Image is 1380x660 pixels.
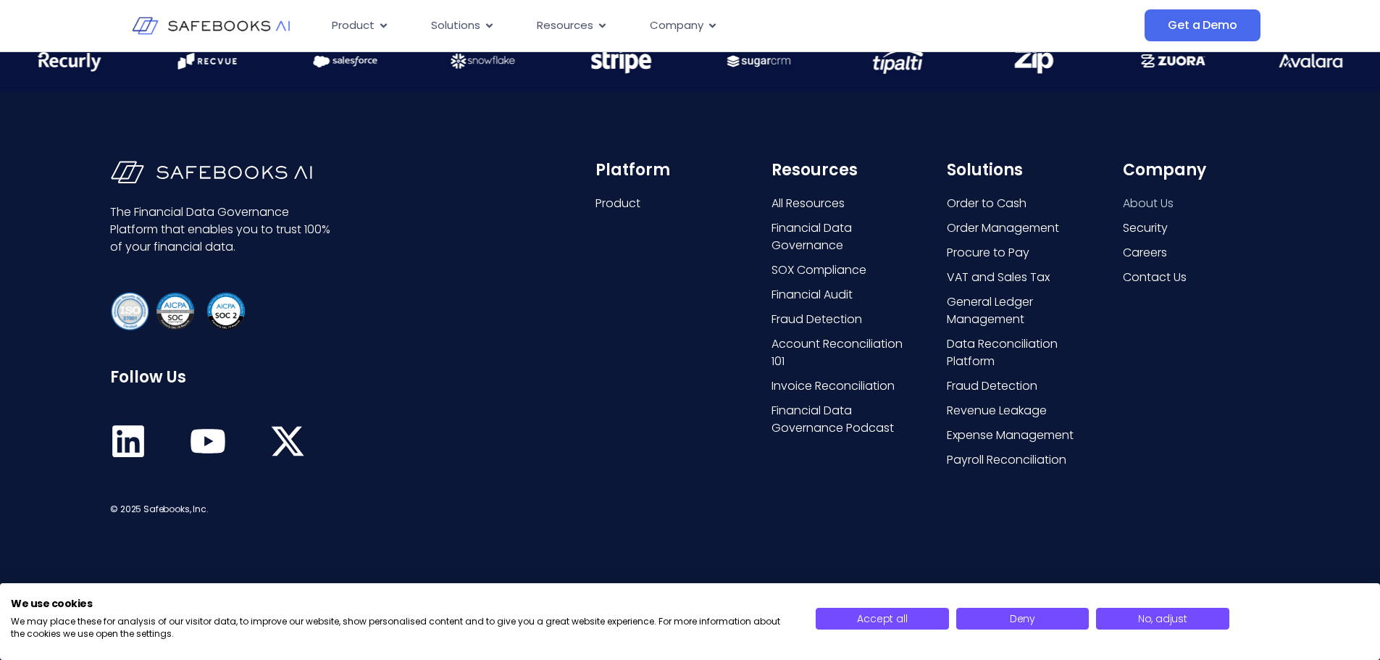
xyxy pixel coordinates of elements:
[276,49,414,78] div: 14 / 21
[552,49,690,78] div: 16 / 21
[947,195,1026,212] span: Order to Cash
[816,608,948,630] button: Accept all cookies
[1145,9,1260,41] a: Get a Demo
[175,49,239,73] img: Financial Data Governance 19
[771,335,919,370] a: Account Reconciliation 101
[857,611,907,626] span: Accept all
[595,195,743,212] a: Product
[1123,220,1270,237] a: Security
[313,49,377,74] img: Financial Data Governance 20
[1104,49,1242,78] div: 20 / 21
[947,402,1047,419] span: Revenue Leakage
[589,49,653,74] img: Financial Data Governance 22
[956,608,1089,630] button: Deny all cookies
[1123,244,1167,262] span: Careers
[431,17,480,34] span: Solutions
[947,269,1050,286] span: VAT and Sales Tax
[947,451,1066,469] span: Payroll Reconciliation
[771,262,866,279] span: SOX Compliance
[771,311,919,328] a: Fraud Detection
[947,293,1094,328] a: General Ledger Management
[1141,49,1205,74] img: Financial Data Governance 26
[414,49,553,78] div: 15 / 21
[110,503,208,515] span: © 2025 Safebooks, Inc.
[727,55,791,67] img: Financial Data Governance 23
[1123,195,1174,212] span: About Us
[690,54,829,72] div: 17 / 21
[771,311,862,328] span: Fraud Detection
[1096,608,1229,630] button: Adjust cookie preferences
[947,244,1094,262] a: Procure to Pay
[771,195,919,212] a: All Resources
[1003,48,1067,74] img: Financial Data Governance 25
[947,244,1029,262] span: Procure to Pay
[1123,161,1270,180] h6: Company
[138,49,277,78] div: 13 / 21
[966,48,1105,78] div: 19 / 21
[947,269,1094,286] a: VAT and Sales Tax
[110,204,335,256] p: The Financial Data Governance Platform that enables you to trust 100% of your financial data.
[947,195,1094,212] a: Order to Cash
[771,377,919,395] a: Invoice Reconciliation
[771,161,919,180] h6: Resources
[37,49,101,74] img: Financial Data Governance 18
[320,12,1000,40] div: Menu Toggle
[11,597,794,610] h2: We use cookies
[332,17,375,34] span: Product
[771,262,919,279] a: SOX Compliance
[1123,269,1270,286] a: Contact Us
[828,49,966,78] div: 18 / 21
[947,161,1094,180] h6: Solutions
[11,616,794,640] p: We may place these for analysis of our visitor data, to improve our website, show personalised co...
[1123,269,1187,286] span: Contact Us
[947,335,1094,370] a: Data Reconciliation Platform
[947,402,1094,419] a: Revenue Leakage
[1279,49,1343,74] img: Financial Data Governance 27
[947,427,1074,444] span: Expense Management
[771,402,919,437] a: Financial Data Governance Podcast
[1010,611,1035,626] span: Deny
[110,368,335,387] h6: Follow Us
[1168,18,1237,33] span: Get a Demo
[1123,195,1270,212] a: About Us
[771,377,895,395] span: Invoice Reconciliation
[595,195,640,212] span: Product
[947,451,1094,469] a: Payroll Reconciliation
[451,49,515,74] img: Financial Data Governance 21
[650,17,703,34] span: Company
[1123,244,1270,262] a: Careers
[947,377,1094,395] a: Fraud Detection
[771,286,919,304] a: Financial Audit
[537,17,593,34] span: Resources
[771,286,853,304] span: Financial Audit
[1123,220,1168,237] span: Security
[771,220,919,254] a: Financial Data Governance
[947,220,1059,237] span: Order Management
[771,195,845,212] span: All Resources
[947,220,1094,237] a: Order Management
[320,12,1000,40] nav: Menu
[947,377,1037,395] span: Fraud Detection
[865,49,929,74] img: Financial Data Governance 24
[1138,611,1187,626] span: No, adjust
[947,427,1094,444] a: Expense Management
[595,161,743,180] h6: Platform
